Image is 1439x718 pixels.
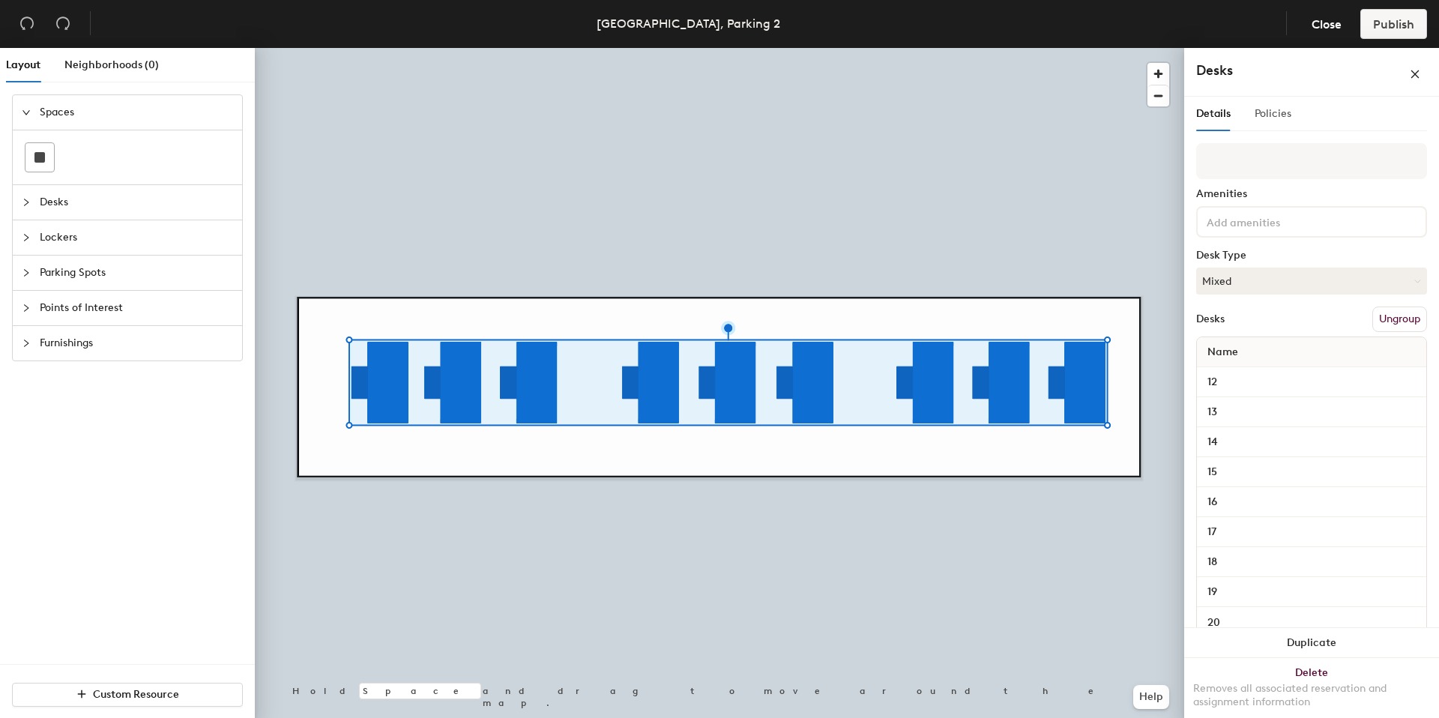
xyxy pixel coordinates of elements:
input: Unnamed desk [1200,462,1423,483]
input: Unnamed desk [1200,402,1423,423]
div: [GEOGRAPHIC_DATA], Parking 2 [597,14,780,33]
button: Help [1133,685,1169,709]
button: Close [1299,9,1354,39]
input: Unnamed desk [1200,552,1423,573]
button: Redo (⌘ + ⇧ + Z) [48,9,78,39]
button: Duplicate [1184,628,1439,658]
span: Furnishings [40,326,233,360]
input: Unnamed desk [1200,372,1423,393]
div: Desks [1196,313,1225,325]
button: Custom Resource [12,683,243,707]
span: Points of Interest [40,291,233,325]
span: Parking Spots [40,256,233,290]
span: close [1410,69,1420,79]
span: collapsed [22,233,31,242]
span: Lockers [40,220,233,255]
div: Desk Type [1196,250,1427,262]
button: Ungroup [1372,307,1427,332]
h4: Desks [1196,61,1361,80]
span: Layout [6,58,40,71]
span: collapsed [22,268,31,277]
span: collapsed [22,304,31,313]
span: collapsed [22,339,31,348]
input: Unnamed desk [1200,492,1423,513]
input: Unnamed desk [1200,582,1423,603]
input: Add amenities [1204,212,1339,230]
span: Spaces [40,95,233,130]
input: Unnamed desk [1200,522,1423,543]
div: Removes all associated reservation and assignment information [1193,682,1430,709]
span: collapsed [22,198,31,207]
span: expanded [22,108,31,117]
span: Close [1312,17,1342,31]
span: undo [19,16,34,31]
input: Unnamed desk [1200,612,1423,633]
span: Name [1200,339,1246,366]
button: Mixed [1196,268,1427,295]
span: Neighborhoods (0) [64,58,159,71]
span: Policies [1255,107,1291,120]
span: Details [1196,107,1231,120]
input: Unnamed desk [1200,432,1423,453]
span: Desks [40,185,233,220]
button: Publish [1360,9,1427,39]
div: Amenities [1196,188,1427,200]
button: Undo (⌘ + Z) [12,9,42,39]
span: Custom Resource [93,688,179,701]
